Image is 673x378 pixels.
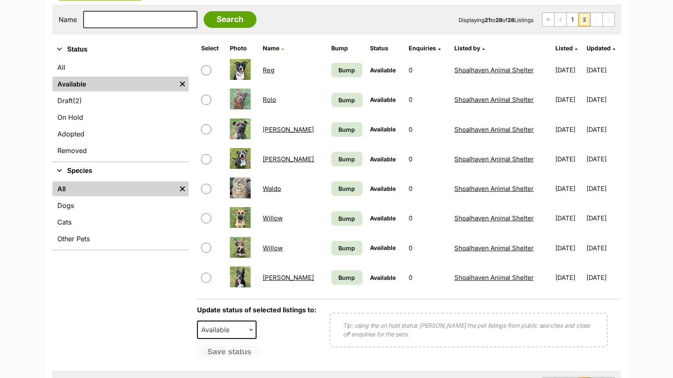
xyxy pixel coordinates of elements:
[52,181,176,196] a: All
[331,152,362,166] a: Bump
[370,126,396,133] span: Available
[587,44,615,52] a: Updated
[552,204,585,232] td: [DATE]
[370,96,396,103] span: Available
[552,263,585,292] td: [DATE]
[263,244,283,252] a: Willow
[587,263,620,292] td: [DATE]
[370,67,396,74] span: Available
[555,13,566,26] a: Previous page
[454,274,534,282] a: Shoalhaven Animal Shelter
[338,96,355,104] span: Bump
[263,96,276,104] a: Rolo
[552,174,585,203] td: [DATE]
[587,44,611,52] span: Updated
[263,44,279,52] span: Name
[587,234,620,262] td: [DATE]
[370,244,396,251] span: Available
[52,143,189,158] a: Removed
[197,321,257,339] span: Available
[552,85,585,114] td: [DATE]
[454,126,534,133] a: Shoalhaven Animal Shelter
[409,44,436,52] span: translation missing: en.admin.listings.index.attributes.enquiries
[331,241,362,255] a: Bump
[52,77,176,91] a: Available
[59,16,77,23] label: Name
[176,77,189,91] a: Remove filter
[52,58,189,161] div: Status
[331,122,362,137] a: Bump
[555,44,577,52] a: Listed
[405,234,450,262] td: 0
[343,321,594,338] p: Tip: using the on hold status [PERSON_NAME] the pet listings from public searches and close off e...
[508,17,514,23] strong: 28
[454,244,534,252] a: Shoalhaven Animal Shelter
[370,185,396,192] span: Available
[52,198,189,213] a: Dogs
[454,96,534,104] a: Shoalhaven Animal Shelter
[405,145,450,173] td: 0
[405,85,450,114] td: 0
[485,17,491,23] strong: 21
[579,13,590,26] span: Page 2
[370,215,396,222] span: Available
[263,44,284,52] a: Name
[552,145,585,173] td: [DATE]
[454,44,480,52] span: Listed by
[370,274,396,281] span: Available
[263,274,314,282] a: [PERSON_NAME]
[338,214,355,223] span: Bump
[338,66,355,74] span: Bump
[328,42,366,55] th: Bump
[263,126,314,133] a: [PERSON_NAME]
[338,244,355,252] span: Bump
[263,155,314,163] a: [PERSON_NAME]
[459,17,534,23] span: Displaying to of Listings
[331,63,362,77] a: Bump
[73,96,82,106] span: (2)
[603,13,614,26] span: Last page
[454,214,534,222] a: Shoalhaven Animal Shelter
[405,263,450,292] td: 0
[338,155,355,163] span: Bump
[555,44,573,52] span: Listed
[552,56,585,84] td: [DATE]
[52,231,189,246] a: Other Pets
[587,115,620,144] td: [DATE]
[405,115,450,144] td: 0
[52,215,189,230] a: Cats
[552,234,585,262] td: [DATE]
[331,181,362,196] a: Bump
[197,306,316,314] label: Update status of selected listings to:
[542,12,615,27] nav: Pagination
[198,324,238,336] span: Available
[542,13,554,26] a: First page
[587,85,620,114] td: [DATE]
[263,66,274,74] a: Reg
[587,56,620,84] td: [DATE]
[338,273,355,282] span: Bump
[338,125,355,134] span: Bump
[552,115,585,144] td: [DATE]
[263,185,281,193] a: Waldo
[454,44,485,52] a: Listed by
[587,204,620,232] td: [DATE]
[331,211,362,226] a: Bump
[405,56,450,84] td: 0
[405,204,450,232] td: 0
[331,270,362,285] a: Bump
[204,11,256,28] input: Search
[52,110,189,125] a: On Hold
[52,93,189,108] a: Draft
[227,42,259,55] th: Photo
[52,44,189,55] button: Status
[567,13,578,26] a: Page 1
[198,42,226,55] th: Select
[496,17,502,23] strong: 28
[370,156,396,163] span: Available
[405,174,450,203] td: 0
[367,42,404,55] th: Status
[454,185,534,193] a: Shoalhaven Animal Shelter
[52,180,189,250] div: Species
[52,166,189,176] button: Species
